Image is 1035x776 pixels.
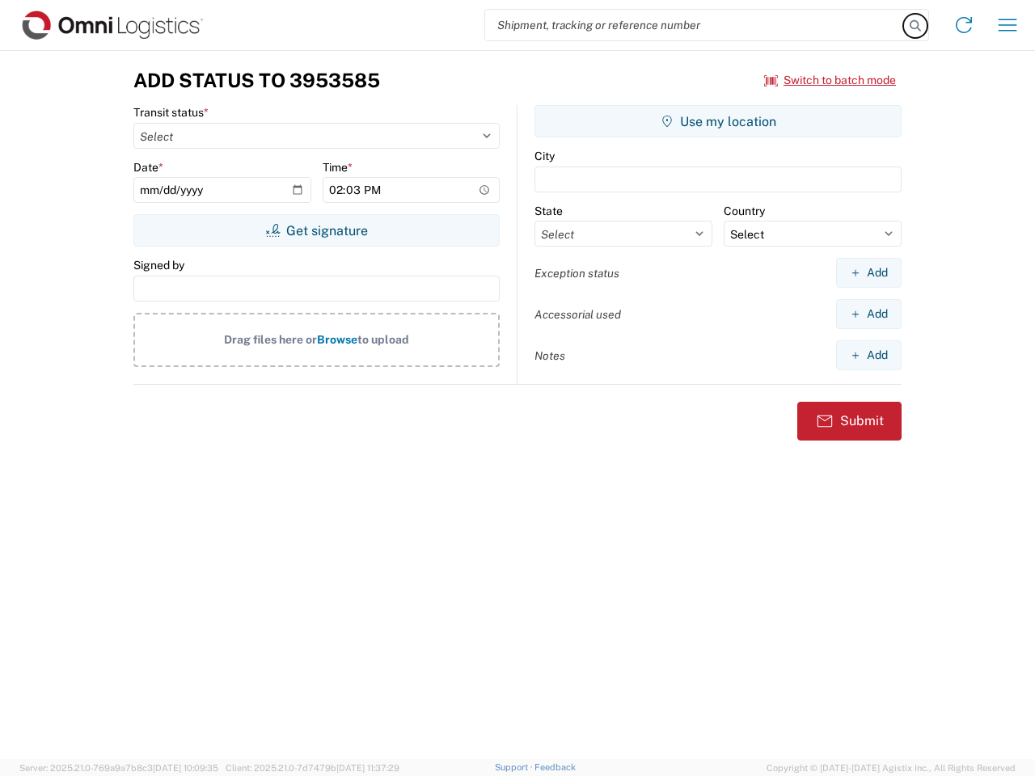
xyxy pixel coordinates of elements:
[836,258,902,288] button: Add
[534,204,563,218] label: State
[19,763,218,773] span: Server: 2025.21.0-769a9a7b8c3
[224,333,317,346] span: Drag files here or
[133,214,500,247] button: Get signature
[317,333,357,346] span: Browse
[534,307,621,322] label: Accessorial used
[836,299,902,329] button: Add
[495,762,535,772] a: Support
[133,69,380,92] h3: Add Status to 3953585
[226,763,399,773] span: Client: 2025.21.0-7d7479b
[764,67,896,94] button: Switch to batch mode
[485,10,904,40] input: Shipment, tracking or reference number
[336,763,399,773] span: [DATE] 11:37:29
[534,348,565,363] label: Notes
[133,105,209,120] label: Transit status
[133,258,184,272] label: Signed by
[534,762,576,772] a: Feedback
[797,402,902,441] button: Submit
[724,204,765,218] label: Country
[534,266,619,280] label: Exception status
[534,149,555,163] label: City
[767,761,1016,775] span: Copyright © [DATE]-[DATE] Agistix Inc., All Rights Reserved
[153,763,218,773] span: [DATE] 10:09:35
[133,160,163,175] label: Date
[534,105,902,137] button: Use my location
[836,340,902,370] button: Add
[357,333,409,346] span: to upload
[323,160,353,175] label: Time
